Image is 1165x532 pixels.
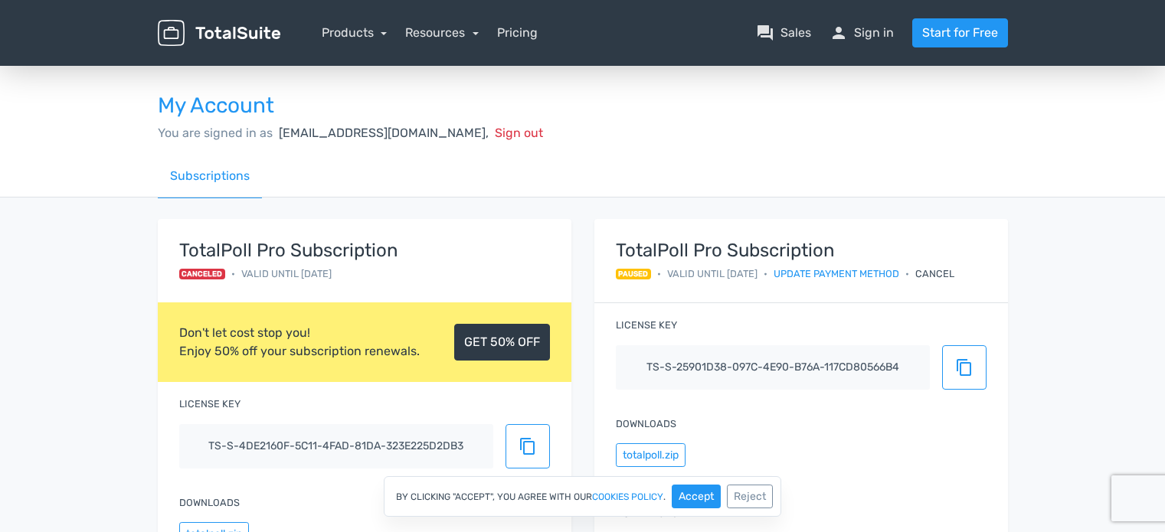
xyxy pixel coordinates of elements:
[830,24,894,42] a: personSign in
[616,416,676,431] label: Downloads
[497,24,538,42] a: Pricing
[727,485,773,508] button: Reject
[179,269,226,279] span: Canceled
[942,345,987,390] button: content_copy
[672,485,721,508] button: Accept
[915,266,954,281] div: Cancel
[912,18,1008,47] a: Start for Free
[279,126,489,140] span: [EMAIL_ADDRESS][DOMAIN_NAME],
[616,443,686,467] button: totalpoll.zip
[764,266,767,281] span: •
[405,25,479,40] a: Resources
[231,266,235,281] span: •
[158,94,1008,118] h3: My Account
[955,358,974,377] span: content_copy
[667,266,758,281] span: Valid until [DATE]
[179,240,398,260] strong: TotalPoll Pro Subscription
[158,155,262,198] a: Subscriptions
[158,126,273,140] span: You are signed in as
[905,266,909,281] span: •
[756,24,774,42] span: question_answer
[506,424,550,468] button: content_copy
[454,324,550,361] a: GET 50% OFF
[592,492,663,501] a: cookies policy
[322,25,388,40] a: Products
[384,476,781,517] div: By clicking "Accept", you agree with our .
[616,240,955,260] strong: TotalPoll Pro Subscription
[756,24,811,42] a: question_answerSales
[179,324,420,361] div: Don't let cost stop you! Enjoy 50% off your subscription renewals.
[774,266,899,281] a: Update payment method
[495,126,543,140] span: Sign out
[241,266,332,281] span: Valid until [DATE]
[657,266,661,281] span: •
[179,397,241,411] label: License key
[158,20,280,47] img: TotalSuite for WordPress
[830,24,848,42] span: person
[616,318,677,332] label: License key
[519,437,537,455] span: content_copy
[616,269,652,279] span: paused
